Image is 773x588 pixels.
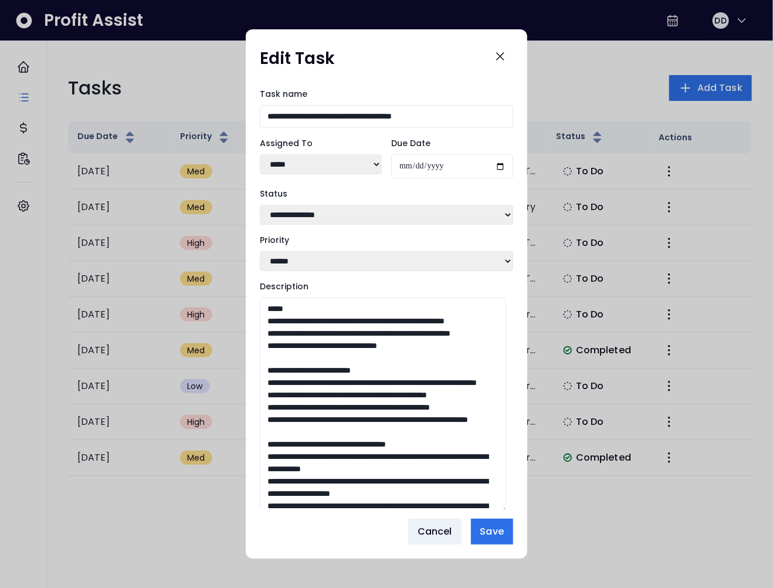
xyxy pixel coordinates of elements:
label: Task name [260,88,513,100]
label: Priority [260,234,513,246]
span: Cancel [418,525,452,539]
label: Assigned To [260,137,382,150]
button: Close [487,43,513,69]
button: Cancel [408,519,462,545]
button: Save [471,519,513,545]
h1: Edit Task [260,48,335,69]
label: Description [260,281,513,293]
label: Status [260,188,513,200]
span: Save [480,525,504,539]
label: Due Date [391,137,513,150]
